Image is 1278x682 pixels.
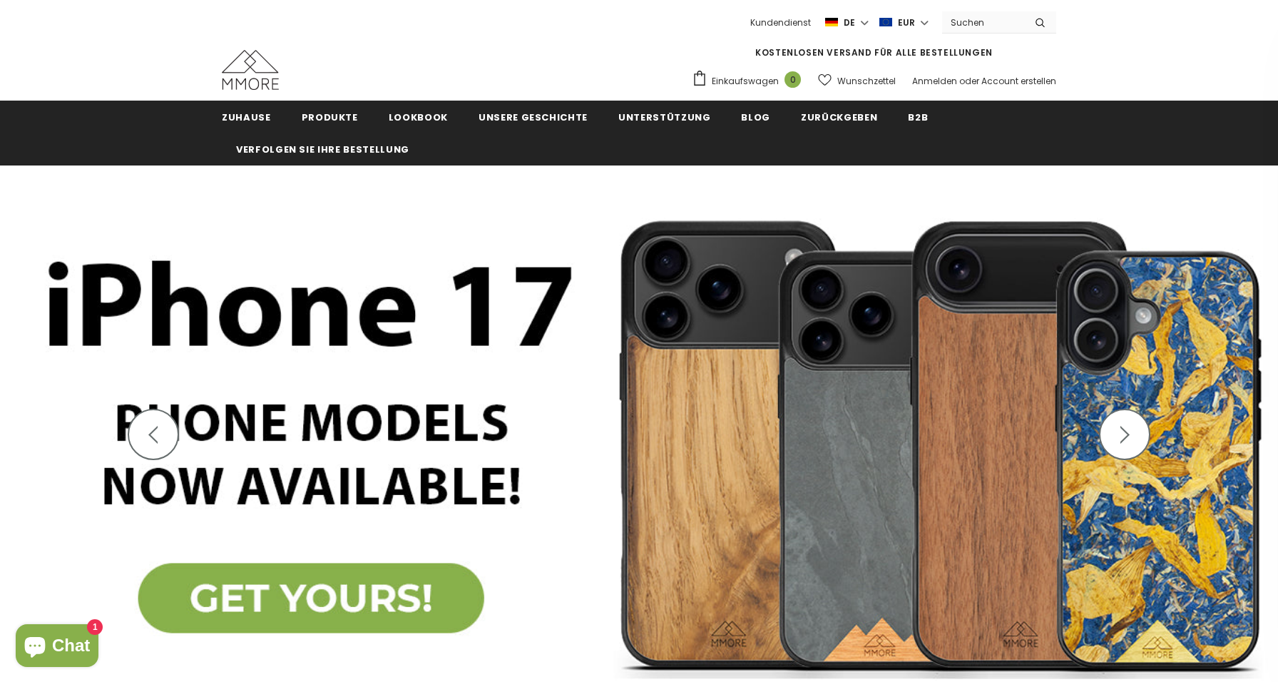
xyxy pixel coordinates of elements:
span: Zuhause [222,111,271,124]
span: KOSTENLOSEN VERSAND FÜR ALLE BESTELLUNGEN [755,46,993,58]
a: Lookbook [389,101,448,133]
a: Blog [741,101,770,133]
a: Wunschzettel [818,68,896,93]
a: Unsere Geschichte [479,101,588,133]
a: Zuhause [222,101,271,133]
span: Blog [741,111,770,124]
a: Anmelden [912,75,957,87]
span: Lookbook [389,111,448,124]
inbox-online-store-chat: Onlineshop-Chat von Shopify [11,624,103,671]
span: de [844,16,855,30]
span: Produkte [302,111,358,124]
span: Unsere Geschichte [479,111,588,124]
span: oder [959,75,979,87]
span: Einkaufswagen [712,74,779,88]
a: Produkte [302,101,358,133]
a: Einkaufswagen 0 [692,70,808,91]
a: B2B [908,101,928,133]
a: Zurückgeben [801,101,877,133]
input: Search Site [942,12,1024,33]
span: Kundendienst [750,16,811,29]
a: Unterstützung [618,101,710,133]
span: 0 [784,71,801,88]
img: MMORE Cases [222,50,279,90]
span: EUR [898,16,915,30]
span: Unterstützung [618,111,710,124]
a: Account erstellen [981,75,1056,87]
a: Verfolgen Sie Ihre Bestellung [236,133,409,165]
img: i-lang-2.png [825,16,838,29]
span: Wunschzettel [837,74,896,88]
span: Zurückgeben [801,111,877,124]
span: B2B [908,111,928,124]
span: Verfolgen Sie Ihre Bestellung [236,143,409,156]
